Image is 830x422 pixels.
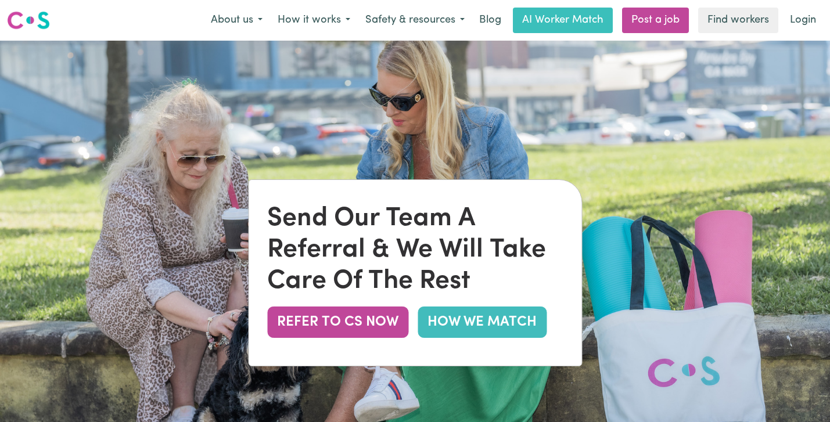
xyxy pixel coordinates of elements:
a: HOW WE MATCH [418,306,547,338]
button: Safety & resources [358,8,472,33]
a: Blog [472,8,508,33]
a: Careseekers logo [7,7,50,34]
img: Careseekers logo [7,10,50,31]
a: Post a job [622,8,689,33]
div: Send Our Team A Referral & We Will Take Care Of The Rest [267,203,563,297]
button: How it works [270,8,358,33]
a: Find workers [698,8,778,33]
button: REFER TO CS NOW [267,306,408,338]
a: AI Worker Match [513,8,613,33]
button: About us [203,8,270,33]
iframe: Button to launch messaging window [784,376,821,413]
a: Login [783,8,823,33]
